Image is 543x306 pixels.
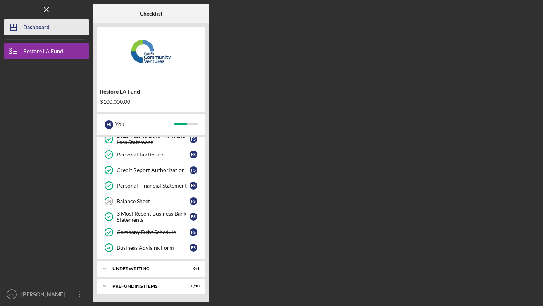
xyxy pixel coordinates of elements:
div: 3 Most Recent Business Bank Statements [117,210,190,223]
div: Prefunding Items [112,284,180,289]
div: Credit Report Authorization [117,167,190,173]
button: Restore LA Fund [4,43,89,59]
div: You [115,118,174,131]
a: Personal Tax ReturnFS [101,147,202,162]
tspan: 14 [107,199,112,204]
a: 14Balance SheetFS [101,193,202,209]
button: FS[PERSON_NAME] [4,287,89,302]
img: Product logo [97,31,205,78]
a: Personal Financial StatementFS [101,178,202,193]
div: [PERSON_NAME] [19,287,70,304]
a: Company Debt ScheduleFS [101,224,202,240]
div: Restore LA Fund [23,43,63,61]
div: F S [190,151,197,158]
a: Business Advising FormFS [101,240,202,256]
div: 0 / 3 [186,266,200,271]
div: F S [190,166,197,174]
div: Restore LA Fund [100,89,202,95]
div: Underwriting [112,266,180,271]
div: Personal Financial Statement [117,183,190,189]
a: Credit Report AuthorizationFS [101,162,202,178]
a: 3 Most Recent Business Bank StatementsFS [101,209,202,224]
div: Dashboard [23,19,50,37]
div: F S [190,197,197,205]
div: 0 / 10 [186,284,200,289]
a: 2025 Year to Date Profit and Loss StatementFS [101,131,202,147]
div: Company Debt Schedule [117,229,190,235]
text: FS [9,292,14,297]
div: F S [105,120,113,129]
div: $100,000.00 [100,99,202,105]
div: Business Advising Form [117,245,190,251]
div: 2025 Year to Date Profit and Loss Statement [117,133,190,145]
div: F S [190,228,197,236]
div: F S [190,182,197,190]
b: Checklist [140,10,162,17]
div: F S [190,135,197,143]
button: Dashboard [4,19,89,35]
div: F S [190,213,197,221]
div: F S [190,244,197,252]
div: Balance Sheet [117,198,190,204]
div: Personal Tax Return [117,151,190,158]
